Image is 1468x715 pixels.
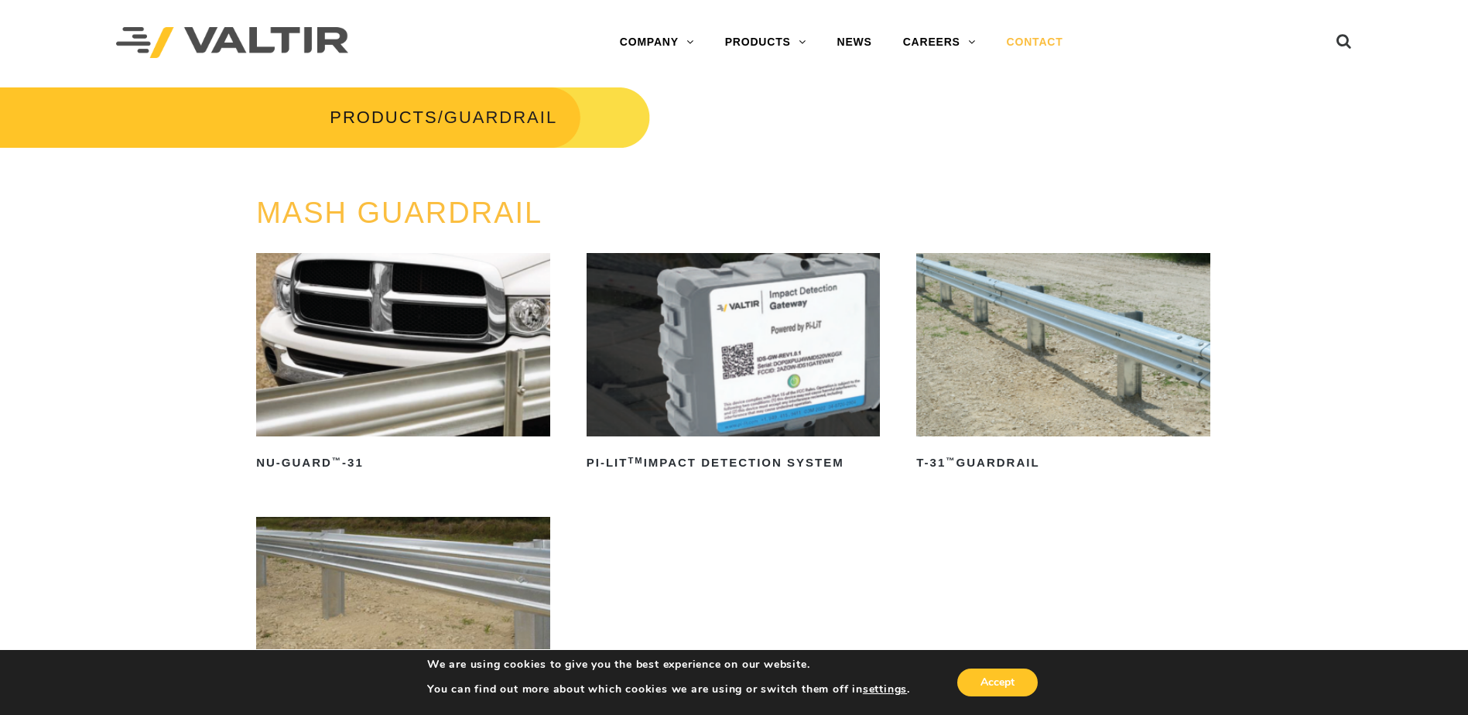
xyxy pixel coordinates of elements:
[587,450,881,475] h2: PI-LIT Impact Detection System
[957,669,1038,696] button: Accept
[916,253,1210,475] a: T-31™Guardrail
[628,456,643,465] sup: TM
[330,108,437,127] a: PRODUCTS
[710,27,822,58] a: PRODUCTS
[427,658,910,672] p: We are using cookies to give you the best experience on our website.
[916,450,1210,475] h2: T-31 Guardrail
[116,27,348,59] img: Valtir
[444,108,557,127] span: GUARDRAIL
[332,456,342,465] sup: ™
[256,253,550,475] a: NU-GUARD™-31
[946,456,956,465] sup: ™
[256,197,542,229] a: MASH GUARDRAIL
[427,682,910,696] p: You can find out more about which cookies we are using or switch them off in .
[587,253,881,475] a: PI-LITTMImpact Detection System
[991,27,1079,58] a: CONTACT
[888,27,991,58] a: CAREERS
[863,682,907,696] button: settings
[604,27,710,58] a: COMPANY
[256,450,550,475] h2: NU-GUARD -31
[822,27,888,58] a: NEWS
